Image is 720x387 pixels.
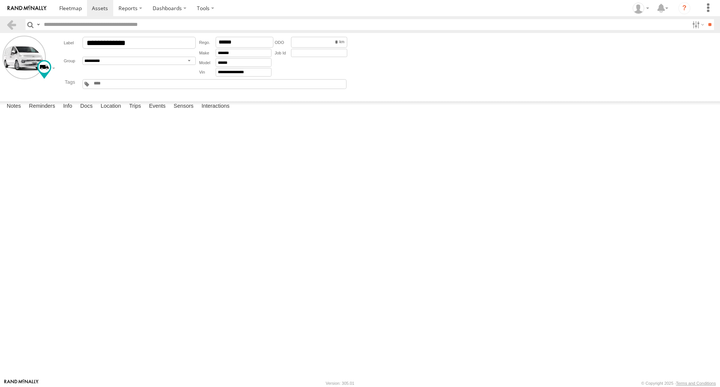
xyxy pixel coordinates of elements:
[198,101,233,112] label: Interactions
[170,101,197,112] label: Sensors
[7,6,46,11] img: rand-logo.svg
[59,101,76,112] label: Info
[145,101,169,112] label: Events
[125,101,145,112] label: Trips
[676,381,716,385] a: Terms and Conditions
[76,101,96,112] label: Docs
[25,101,59,112] label: Reminders
[4,379,39,387] a: Visit our Website
[641,381,716,385] div: © Copyright 2025 -
[3,101,25,112] label: Notes
[630,3,652,14] div: Joanne Swift
[37,60,51,79] div: Change Map Icon
[35,19,41,30] label: Search Query
[689,19,705,30] label: Search Filter Options
[326,381,354,385] div: Version: 305.01
[97,101,125,112] label: Location
[678,2,690,14] i: ?
[6,19,17,30] a: Back to previous Page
